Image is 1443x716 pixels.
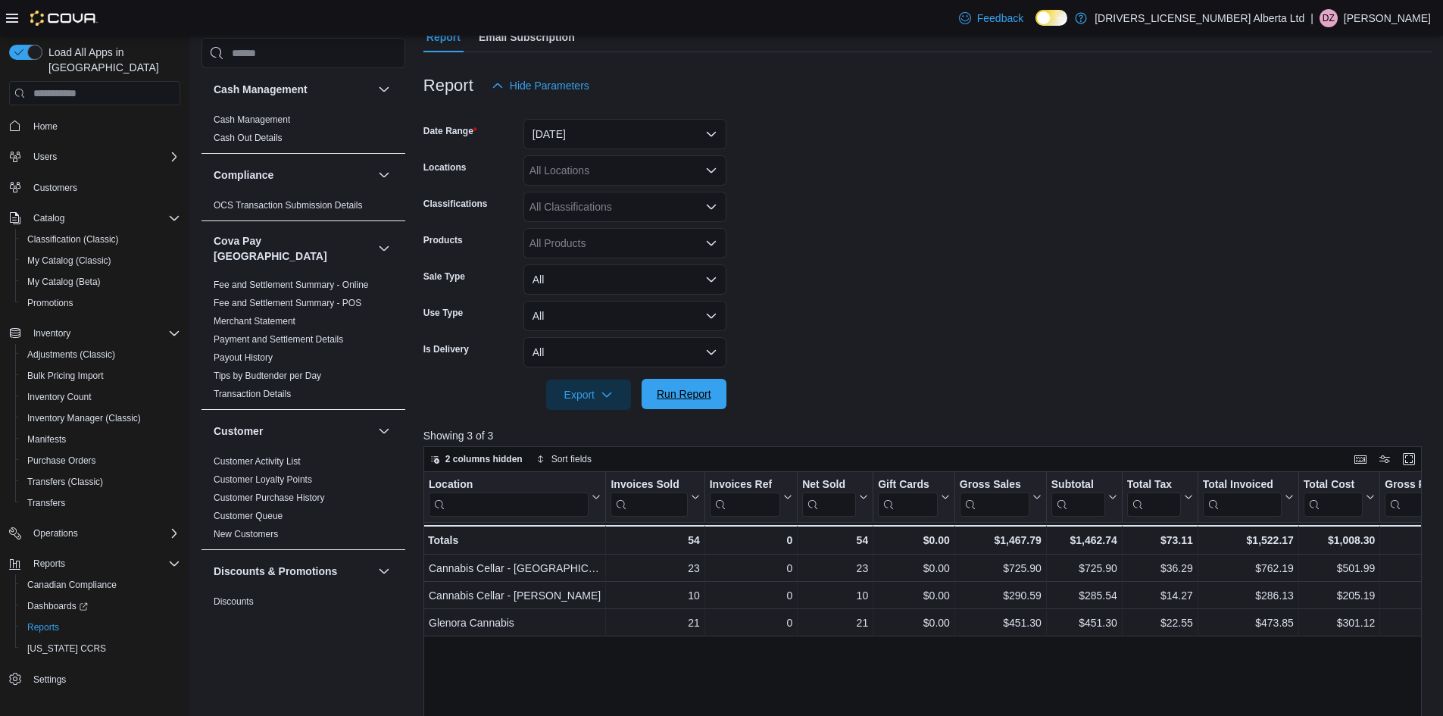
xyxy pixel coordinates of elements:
button: [US_STATE] CCRS [15,638,186,659]
button: Classification (Classic) [15,229,186,250]
div: 21 [802,614,868,632]
div: $0.00 [878,586,950,605]
div: Net Sold [802,478,856,492]
button: All [523,337,726,367]
span: Inventory Manager (Classic) [21,409,180,427]
span: Load All Apps in [GEOGRAPHIC_DATA] [42,45,180,75]
input: Dark Mode [1035,10,1067,26]
button: Adjustments (Classic) [15,344,186,365]
div: $1,008.30 [1304,531,1375,549]
a: Inventory Count [21,388,98,406]
div: 0 [709,614,792,632]
span: Users [33,151,57,163]
button: 2 columns hidden [424,450,529,468]
span: Transaction Details [214,388,291,400]
a: My Catalog (Classic) [21,252,117,270]
span: Discounts [214,596,254,608]
div: 0 [709,531,792,549]
div: $1,467.79 [960,531,1042,549]
a: Bulk Pricing Import [21,367,110,385]
button: Net Sold [802,478,868,517]
div: Cova Pay [GEOGRAPHIC_DATA] [201,276,405,409]
span: Run Report [657,386,711,402]
span: Bulk Pricing Import [27,370,104,382]
button: Total Tax [1127,478,1193,517]
button: Hide Parameters [486,70,595,101]
div: 0 [709,559,792,577]
div: Gift Cards [878,478,938,492]
div: Cannabis Cellar - [PERSON_NAME] [429,586,601,605]
div: Total Invoiced [1203,478,1282,492]
span: Transfers [21,494,180,512]
div: 23 [802,559,868,577]
span: Classification (Classic) [21,230,180,249]
span: Settings [27,670,180,689]
span: Export [555,380,622,410]
div: $762.19 [1203,559,1294,577]
div: $14.27 [1127,586,1193,605]
span: My Catalog (Classic) [21,252,180,270]
h3: Customer [214,424,263,439]
a: Customer Purchase History [214,492,325,503]
div: 21 [611,614,699,632]
div: Location [429,478,589,517]
span: OCS Transaction Submission Details [214,199,363,211]
div: $451.30 [1051,614,1117,632]
h3: Discounts & Promotions [214,564,337,579]
button: Gift Cards [878,478,950,517]
a: Transfers (Classic) [21,473,109,491]
button: Location [429,478,601,517]
div: Location [429,478,589,492]
button: Open list of options [705,201,717,213]
div: Cash Management [201,111,405,153]
span: Tips by Budtender per Day [214,370,321,382]
div: $0.00 [878,531,950,549]
button: Invoices Ref [709,478,792,517]
label: Date Range [423,125,477,137]
span: Transfers [27,497,65,509]
button: Reports [27,555,71,573]
span: Customers [33,182,77,194]
div: 10 [802,586,868,605]
span: Transfers (Classic) [27,476,103,488]
span: Reports [27,555,180,573]
span: Promotions [21,294,180,312]
button: Purchase Orders [15,450,186,471]
button: Sort fields [530,450,598,468]
img: Cova [30,11,98,26]
span: Cash Out Details [214,132,283,144]
div: 10 [611,586,699,605]
button: Cova Pay [GEOGRAPHIC_DATA] [214,233,372,264]
a: Customer Loyalty Points [214,474,312,485]
button: Promotions [15,292,186,314]
a: Fee and Settlement Summary - Online [214,280,369,290]
span: Operations [33,527,78,539]
a: Dashboards [15,596,186,617]
a: Home [27,117,64,136]
button: Catalog [3,208,186,229]
div: Gift Card Sales [878,478,938,517]
button: Catalog [27,209,70,227]
span: Inventory Count [21,388,180,406]
button: Run Report [642,379,726,409]
div: $290.59 [960,586,1042,605]
div: $0.00 [878,559,950,577]
span: My Catalog (Beta) [21,273,180,291]
div: Total Tax [1127,478,1181,492]
button: Users [27,148,63,166]
a: Customer Activity List [214,456,301,467]
button: Inventory [3,323,186,344]
div: Compliance [201,196,405,220]
a: Settings [27,671,72,689]
div: $22.55 [1127,614,1193,632]
span: Sort fields [551,453,592,465]
button: Inventory Manager (Classic) [15,408,186,429]
span: Catalog [27,209,180,227]
span: Adjustments (Classic) [21,345,180,364]
div: Total Invoiced [1203,478,1282,517]
button: Keyboard shortcuts [1351,450,1370,468]
span: Report [426,22,461,52]
button: Cash Management [375,80,393,98]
